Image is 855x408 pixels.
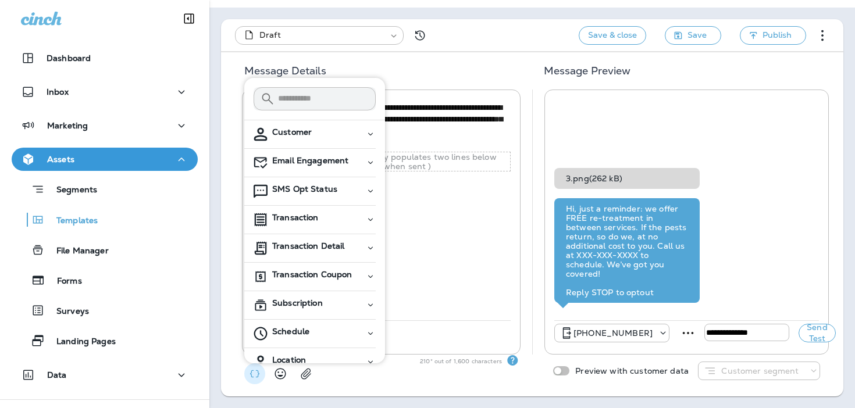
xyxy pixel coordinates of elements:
[272,241,345,251] span: Transaction Detail
[12,46,198,70] button: Dashboard
[47,121,88,130] p: Marketing
[420,357,507,366] p: 210 * out of 1,600 characters
[12,363,198,386] button: Data
[244,177,385,205] button: SMS Opt Status
[12,298,198,323] button: Surveys
[566,204,688,297] div: Hi, just a reminder: we offer FREE re-treatment in between services. If the pests return, so do w...
[327,152,510,171] p: ( Automatically populates two lines below message text when sent )
[721,366,799,375] p: Customer segment
[12,114,198,137] button: Marketing
[763,28,792,42] span: Publish
[12,207,198,232] button: Templates
[408,24,432,47] button: View Changelog
[272,156,348,166] span: Email Engagement
[12,238,198,262] button: File Manager
[244,120,385,148] button: Customer
[12,268,198,292] button: Forms
[272,184,337,194] span: SMS Opt Status
[244,320,385,348] button: Schedule
[45,216,98,227] p: Templates
[12,148,198,171] button: Assets
[569,366,689,375] p: Preview with customer data
[272,127,312,137] span: Customer
[45,306,89,317] p: Surveys
[244,234,385,262] button: Transaction Detail
[740,26,806,45] button: Publish
[12,80,198,103] button: Inbox
[244,149,385,177] button: Email Engagement
[45,246,109,257] p: File Manager
[687,28,707,42] span: Save
[244,263,385,291] button: Transaction Coupon
[47,87,69,96] p: Inbox
[244,291,385,319] button: Subscription
[45,276,82,287] p: Forms
[47,53,91,63] p: Dashboard
[259,29,281,41] span: Draft
[12,328,198,353] button: Landing Pages
[45,337,116,348] p: Landing Pages
[579,26,646,45] button: Save & close
[47,155,74,164] p: Assets
[272,213,319,223] span: Transaction
[665,26,721,45] button: Save
[244,206,385,234] button: Transaction
[47,370,67,380] p: Data
[507,355,518,366] div: Text Segments Text messages are billed per segment. A single segment is typically 160 characters,...
[12,177,198,202] button: Segments
[530,62,834,90] h5: Message Preview
[173,7,205,30] button: Collapse Sidebar
[244,348,385,376] button: Location
[45,185,97,196] p: Segments
[573,328,653,338] p: [PHONE_NUMBER]
[799,324,836,342] button: Send Test
[272,327,309,337] span: Schedule
[272,355,306,365] span: Location
[272,298,323,308] span: Subscription
[554,168,700,189] div: 3.png ( 262 kB )
[272,270,352,280] span: Transaction Coupon
[230,62,530,90] h5: Message Details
